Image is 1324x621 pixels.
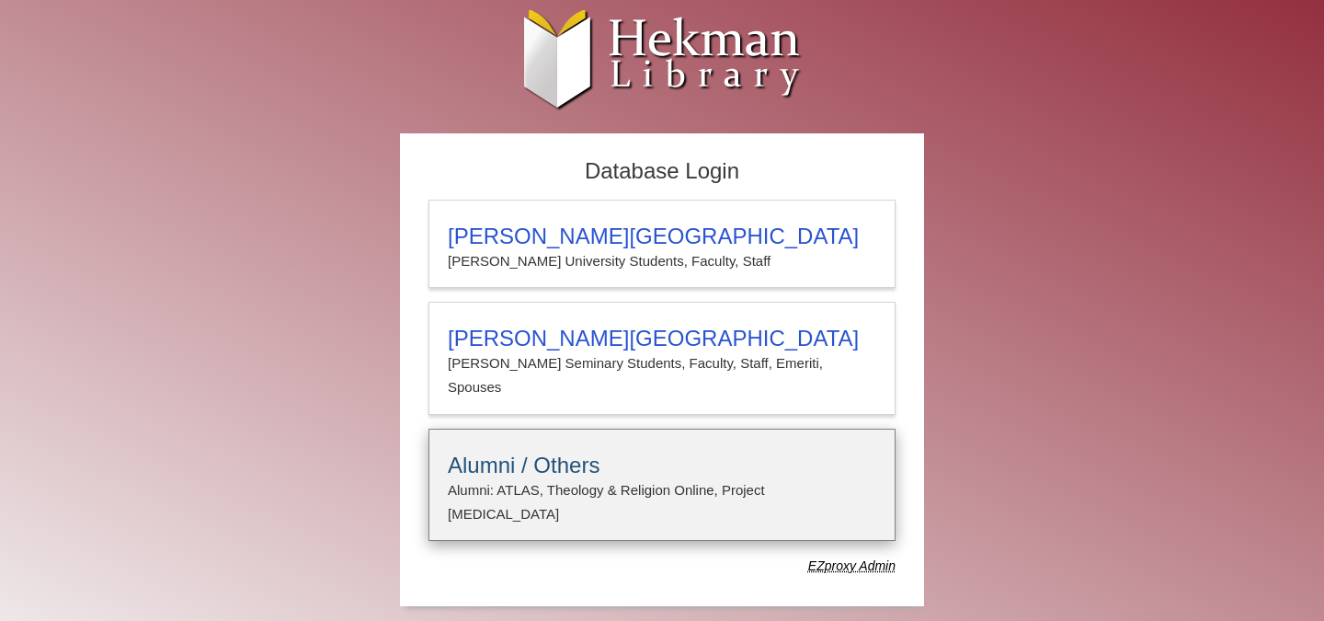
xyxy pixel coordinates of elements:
h3: [PERSON_NAME][GEOGRAPHIC_DATA] [448,326,876,351]
h3: Alumni / Others [448,453,876,478]
a: [PERSON_NAME][GEOGRAPHIC_DATA][PERSON_NAME] Seminary Students, Faculty, Staff, Emeriti, Spouses [428,302,896,415]
p: [PERSON_NAME] University Students, Faculty, Staff [448,249,876,273]
h2: Database Login [419,153,905,190]
summary: Alumni / OthersAlumni: ATLAS, Theology & Religion Online, Project [MEDICAL_DATA] [448,453,876,527]
p: Alumni: ATLAS, Theology & Religion Online, Project [MEDICAL_DATA] [448,478,876,527]
dfn: Use Alumni login [808,558,896,573]
a: [PERSON_NAME][GEOGRAPHIC_DATA][PERSON_NAME] University Students, Faculty, Staff [428,200,896,288]
p: [PERSON_NAME] Seminary Students, Faculty, Staff, Emeriti, Spouses [448,351,876,400]
h3: [PERSON_NAME][GEOGRAPHIC_DATA] [448,224,876,249]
